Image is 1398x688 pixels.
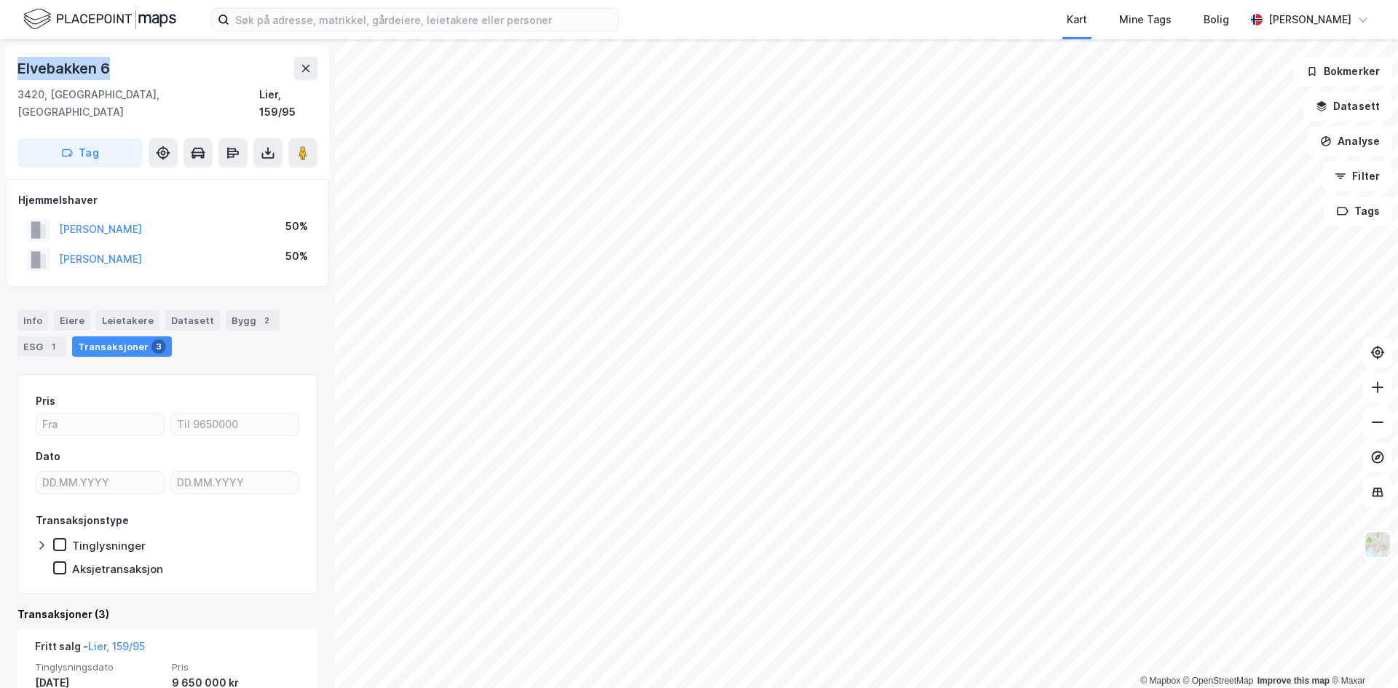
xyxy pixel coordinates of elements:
[35,661,163,673] span: Tinglysningsdato
[72,539,146,553] div: Tinglysninger
[17,57,113,80] div: Elvebakken 6
[17,310,48,331] div: Info
[54,310,90,331] div: Eiere
[46,339,60,354] div: 1
[172,661,300,673] span: Pris
[17,138,143,167] button: Tag
[36,392,55,410] div: Pris
[1183,676,1254,686] a: OpenStreetMap
[165,310,220,331] div: Datasett
[1067,11,1087,28] div: Kart
[1204,11,1229,28] div: Bolig
[1294,57,1392,86] button: Bokmerker
[1257,676,1330,686] a: Improve this map
[96,310,159,331] div: Leietakere
[285,248,308,265] div: 50%
[36,512,129,529] div: Transaksjonstype
[72,336,172,357] div: Transaksjoner
[23,7,176,32] img: logo.f888ab2527a4732fd821a326f86c7f29.svg
[17,336,66,357] div: ESG
[259,86,317,121] div: Lier, 159/95
[171,414,299,435] input: Til 9650000
[229,9,618,31] input: Søk på adresse, matrikkel, gårdeiere, leietakere eller personer
[17,86,259,121] div: 3420, [GEOGRAPHIC_DATA], [GEOGRAPHIC_DATA]
[17,606,317,623] div: Transaksjoner (3)
[1140,676,1180,686] a: Mapbox
[226,310,280,331] div: Bygg
[36,472,164,494] input: DD.MM.YYYY
[36,448,60,465] div: Dato
[72,562,163,576] div: Aksjetransaksjon
[18,191,317,209] div: Hjemmelshaver
[171,472,299,494] input: DD.MM.YYYY
[35,638,145,661] div: Fritt salg -
[151,339,166,354] div: 3
[1325,618,1398,688] div: Kontrollprogram for chat
[88,640,145,652] a: Lier, 159/95
[1308,127,1392,156] button: Analyse
[285,218,308,235] div: 50%
[259,313,274,328] div: 2
[1364,531,1391,558] img: Z
[1303,92,1392,121] button: Datasett
[1119,11,1172,28] div: Mine Tags
[1324,197,1392,226] button: Tags
[1322,162,1392,191] button: Filter
[1325,618,1398,688] iframe: Chat Widget
[1268,11,1351,28] div: [PERSON_NAME]
[36,414,164,435] input: Fra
